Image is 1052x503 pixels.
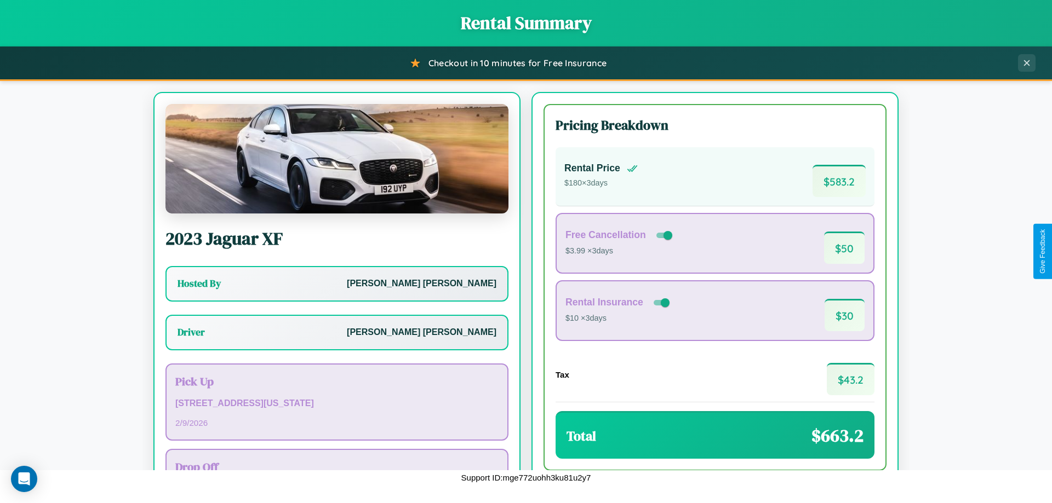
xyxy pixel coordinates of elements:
[565,311,672,326] p: $10 × 3 days
[347,325,496,340] p: [PERSON_NAME] [PERSON_NAME]
[178,326,205,339] h3: Driver
[175,459,499,475] h3: Drop Off
[165,104,508,213] img: Jaguar XF
[813,165,866,197] span: $ 583.2
[565,244,674,258] p: $3.99 × 3 days
[1039,229,1047,274] div: Give Feedback
[556,370,569,379] h4: Tax
[825,299,865,331] span: $ 30
[11,11,1041,35] h1: Rental Summary
[556,116,874,134] h3: Pricing Breakdown
[567,427,596,445] h3: Total
[175,415,499,430] p: 2 / 9 / 2026
[564,163,620,174] h4: Rental Price
[565,297,643,308] h4: Rental Insurance
[811,424,864,448] span: $ 663.2
[428,57,607,68] span: Checkout in 10 minutes for Free Insurance
[178,277,221,290] h3: Hosted By
[175,373,499,389] h3: Pick Up
[347,276,496,292] p: [PERSON_NAME] [PERSON_NAME]
[11,466,37,492] div: Open Intercom Messenger
[165,227,508,251] h2: 2023 Jaguar XF
[827,363,874,395] span: $ 43.2
[824,232,865,264] span: $ 50
[565,229,646,241] h4: Free Cancellation
[564,176,638,190] p: $ 180 × 3 days
[461,470,591,485] p: Support ID: mge772uohh3ku81u2y7
[175,396,499,412] p: [STREET_ADDRESS][US_STATE]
